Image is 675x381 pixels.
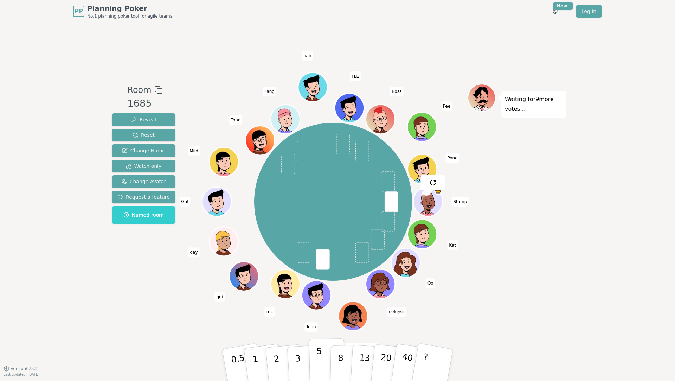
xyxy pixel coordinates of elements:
div: 1685 [127,96,162,111]
span: Click to change your name [302,51,313,61]
span: Last updated: [DATE] [4,373,39,376]
button: Reveal [112,113,175,126]
p: Waiting for 9 more votes... [505,94,562,114]
span: Click to change your name [349,72,361,82]
span: Click to change your name [304,322,318,332]
span: Request a feature [117,193,170,201]
button: Request a feature [112,191,175,203]
span: Click to change your name [340,343,378,353]
div: New! [553,2,573,10]
span: Room [127,84,151,96]
span: Stamp is the host [435,188,442,195]
span: Click to change your name [263,87,276,96]
span: Watch only [126,163,162,170]
a: Log in [576,5,602,18]
button: Version0.9.3 [4,366,37,372]
span: Planning Poker [87,4,172,13]
img: reset [429,178,437,187]
span: Version 0.9.3 [11,366,37,372]
span: Change Name [122,147,165,154]
button: Click to change your avatar [367,271,394,298]
span: Reveal [131,116,156,123]
span: PP [75,7,83,15]
button: Reset [112,129,175,141]
span: Click to change your name [390,87,403,96]
span: Click to change your name [451,197,469,207]
span: Click to change your name [445,153,459,163]
a: PPPlanning PokerNo.1 planning poker tool for agile teams [73,4,172,19]
span: Click to change your name [447,240,458,250]
button: New! [549,5,562,18]
span: Click to change your name [214,292,225,302]
button: Change Name [112,144,175,157]
span: Click to change your name [188,146,200,156]
button: Watch only [112,160,175,172]
span: Reset [133,132,155,139]
span: Click to change your name [188,248,199,258]
span: Click to change your name [441,102,452,112]
button: Named room [112,206,175,224]
span: Click to change your name [179,197,191,207]
button: Change Avatar [112,175,175,188]
span: Click to change your name [387,307,406,317]
span: Click to change your name [229,115,243,125]
span: (you) [396,311,405,314]
span: Click to change your name [426,279,435,288]
span: Change Avatar [121,178,166,185]
span: No.1 planning poker tool for agile teams [87,13,172,19]
span: Click to change your name [265,307,275,317]
span: Named room [123,211,164,218]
